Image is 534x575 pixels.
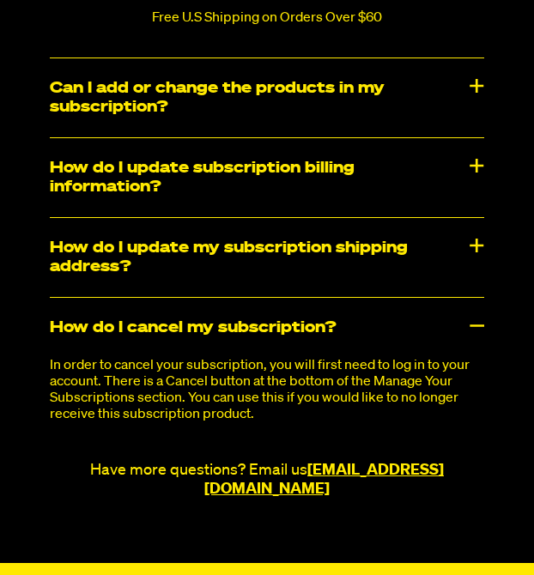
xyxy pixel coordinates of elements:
div: Can I add or change the products in my subscription? [50,58,484,137]
p: In order to cancel your subscription, you will first need to log in to your account. There is a C... [50,358,484,424]
a: [EMAIL_ADDRESS][DOMAIN_NAME] [204,463,444,497]
iframe: Marketing Popup [9,501,175,567]
div: How do I cancel my subscription? [50,298,484,358]
p: Have more questions? Email us [50,462,484,499]
p: Free U.S Shipping on Orders Over $60 [152,10,382,26]
div: How do I update subscription billing information? [50,138,484,217]
div: How do I update my subscription shipping address? [50,218,484,297]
